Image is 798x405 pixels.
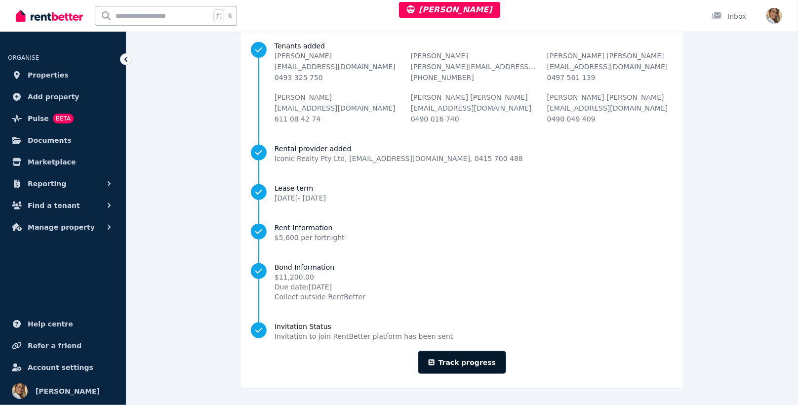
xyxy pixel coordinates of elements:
[275,282,365,292] span: Due date: [DATE]
[251,183,674,203] a: Lease term[DATE]- [DATE]
[547,103,674,113] p: [EMAIL_ADDRESS][DOMAIN_NAME]
[275,92,401,102] p: [PERSON_NAME]
[28,200,80,211] span: Find a tenant
[251,144,674,163] a: Rental provider addedIconic Realty Pty Ltd, [EMAIL_ADDRESS][DOMAIN_NAME], 0415 700 488
[251,262,674,302] a: Bond Information$11,200.00Due date:[DATE]Collect outside RentBetter
[547,74,596,81] span: 0497 561 139
[251,223,674,243] a: Rent Information$5,600 per fortnight
[28,362,93,373] span: Account settings
[547,62,674,72] p: [EMAIL_ADDRESS][DOMAIN_NAME]
[411,51,537,61] p: [PERSON_NAME]
[28,340,81,352] span: Refer a friend
[766,8,782,24] img: Jodie Cartmer
[8,109,118,128] a: PulseBETA
[275,223,345,233] span: Rent Information
[275,41,674,51] span: Tenants added
[411,92,537,102] p: [PERSON_NAME] [PERSON_NAME]
[28,113,49,124] span: Pulse
[275,262,365,272] span: Bond Information
[251,41,674,341] nav: Progress
[411,115,459,123] span: 0490 016 740
[547,51,674,61] p: [PERSON_NAME] [PERSON_NAME]
[53,114,74,123] span: BETA
[275,144,523,154] span: Rental provider added
[8,152,118,172] a: Marketplace
[8,196,118,215] button: Find a tenant
[8,130,118,150] a: Documents
[275,331,453,341] span: Invitation to join RentBetter platform has been sent
[275,51,401,61] p: [PERSON_NAME]
[8,54,39,61] span: ORGANISE
[8,87,118,107] a: Add property
[28,69,69,81] span: Properties
[251,41,674,124] a: Tenants added[PERSON_NAME][EMAIL_ADDRESS][DOMAIN_NAME]0493 325 750[PERSON_NAME][PERSON_NAME][EMAI...
[275,62,401,72] p: [EMAIL_ADDRESS][DOMAIN_NAME]
[8,174,118,194] button: Reporting
[28,91,80,103] span: Add property
[275,154,523,163] span: Iconic Realty Pty Ltd , [EMAIL_ADDRESS][DOMAIN_NAME] , 0415 700 488
[418,351,507,374] a: Track progress
[12,383,28,399] img: Jodie Cartmer
[8,336,118,356] a: Refer a friend
[275,103,401,113] p: [EMAIL_ADDRESS][DOMAIN_NAME]
[275,272,365,282] span: $11,200.00
[547,92,674,102] p: [PERSON_NAME] [PERSON_NAME]
[8,358,118,377] a: Account settings
[275,115,321,123] span: 611 08 42 74
[28,221,95,233] span: Manage property
[411,62,537,72] p: [PERSON_NAME][EMAIL_ADDRESS][PERSON_NAME][DOMAIN_NAME]
[251,322,674,341] a: Invitation StatusInvitation to join RentBetter platform has been sent
[275,234,345,242] span: $5,600 per fortnight
[411,74,474,81] span: [PHONE_NUMBER]
[28,178,66,190] span: Reporting
[411,103,537,113] p: [EMAIL_ADDRESS][DOMAIN_NAME]
[8,314,118,334] a: Help centre
[8,217,118,237] button: Manage property
[28,318,73,330] span: Help centre
[275,292,365,302] span: Collect outside RentBetter
[275,194,326,202] span: [DATE] - [DATE]
[228,12,232,20] span: k
[28,156,76,168] span: Marketplace
[712,11,747,21] div: Inbox
[407,5,492,14] span: [PERSON_NAME]
[8,65,118,85] a: Properties
[36,385,100,397] span: [PERSON_NAME]
[28,134,72,146] span: Documents
[16,8,83,23] img: RentBetter
[275,183,326,193] span: Lease term
[547,115,596,123] span: 0490 049 409
[275,74,323,81] span: 0493 325 750
[275,322,453,331] span: Invitation Status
